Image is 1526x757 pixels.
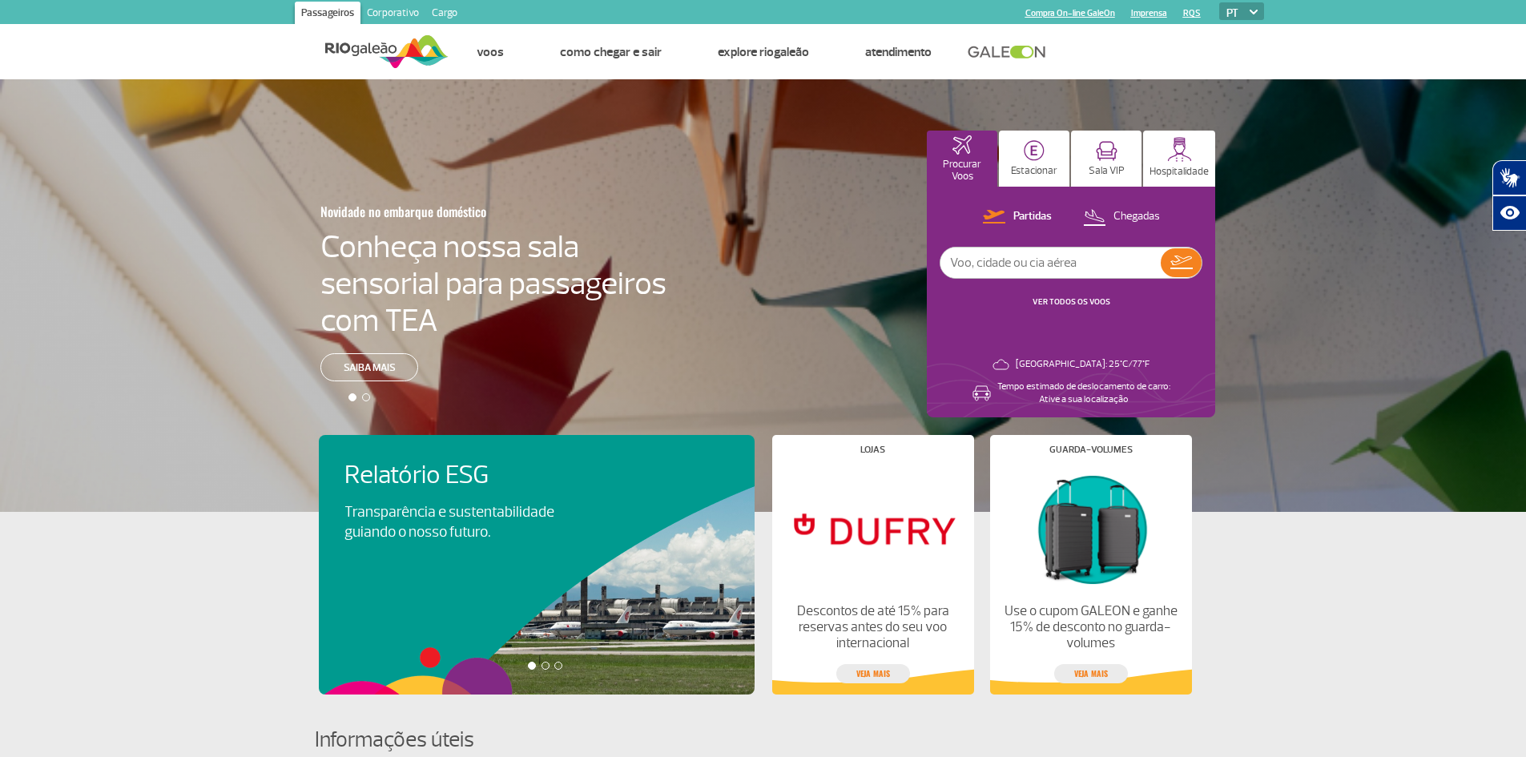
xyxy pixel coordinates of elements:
p: Sala VIP [1089,165,1125,177]
h4: Lojas [860,445,885,454]
img: hospitality.svg [1167,137,1192,162]
img: airplaneHomeActive.svg [952,135,972,155]
button: Partidas [978,207,1057,228]
a: Voos [477,44,504,60]
p: Partidas [1013,209,1052,224]
button: Estacionar [999,131,1069,187]
a: Atendimento [865,44,932,60]
a: veja mais [1054,664,1128,683]
button: Procurar Voos [927,131,997,187]
p: Descontos de até 15% para reservas antes do seu voo internacional [785,603,960,651]
a: Relatório ESGTransparência e sustentabilidade guiando o nosso futuro. [344,461,729,542]
a: Como chegar e sair [560,44,662,60]
p: Hospitalidade [1150,166,1209,178]
h4: Guarda-volumes [1049,445,1133,454]
img: carParkingHome.svg [1024,140,1045,161]
p: Tempo estimado de deslocamento de carro: Ative a sua localização [997,381,1170,406]
a: Saiba mais [320,353,418,381]
a: Passageiros [295,2,360,27]
button: VER TODOS OS VOOS [1028,296,1115,308]
img: Guarda-volumes [1003,467,1178,590]
h3: Novidade no embarque doméstico [320,195,588,228]
input: Voo, cidade ou cia aérea [940,248,1161,278]
a: Explore RIOgaleão [718,44,809,60]
a: Corporativo [360,2,425,27]
p: Use o cupom GALEON e ganhe 15% de desconto no guarda-volumes [1003,603,1178,651]
h4: Conheça nossa sala sensorial para passageiros com TEA [320,228,666,339]
button: Chegadas [1078,207,1165,228]
a: Cargo [425,2,464,27]
button: Sala VIP [1071,131,1141,187]
a: Imprensa [1131,8,1167,18]
img: Lojas [785,467,960,590]
button: Abrir recursos assistivos. [1492,195,1526,231]
button: Hospitalidade [1143,131,1215,187]
p: Chegadas [1113,209,1160,224]
p: Estacionar [1011,165,1057,177]
a: VER TODOS OS VOOS [1033,296,1110,307]
a: Compra On-line GaleOn [1025,8,1115,18]
p: Transparência e sustentabilidade guiando o nosso futuro. [344,502,572,542]
a: RQS [1183,8,1201,18]
p: Procurar Voos [935,159,989,183]
img: vipRoom.svg [1096,141,1117,161]
h4: Relatório ESG [344,461,599,490]
div: Plugin de acessibilidade da Hand Talk. [1492,160,1526,231]
a: veja mais [836,664,910,683]
p: [GEOGRAPHIC_DATA]: 25°C/77°F [1016,358,1150,371]
h4: Informações úteis [315,725,1212,755]
button: Abrir tradutor de língua de sinais. [1492,160,1526,195]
